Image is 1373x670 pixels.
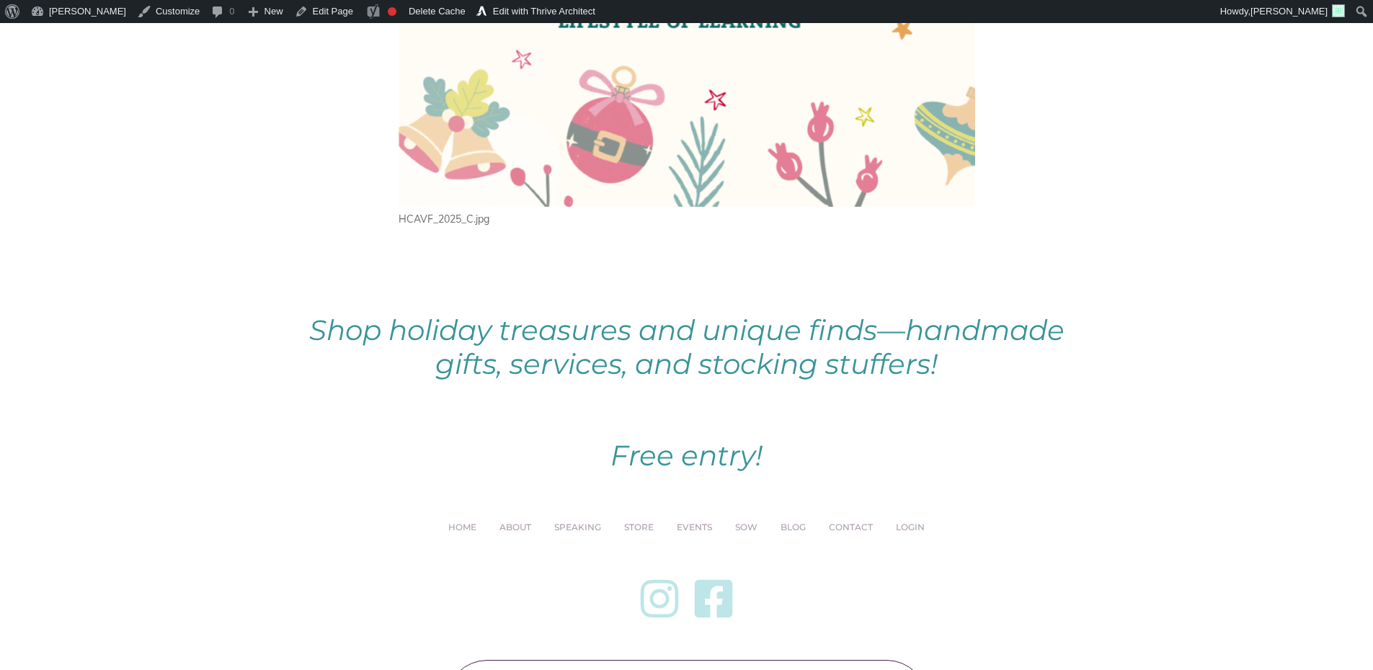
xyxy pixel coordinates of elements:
p: Free entry! [298,428,1075,473]
a: SOW [735,519,757,536]
div: Focus keyphrase not set [388,7,396,16]
a: STORE [624,519,654,536]
a: HOME [448,519,476,536]
a: CONTACT [829,519,873,536]
a: SPEAKING [554,519,601,536]
span: [PERSON_NAME] [1250,6,1328,17]
a: ABOUT [499,519,531,536]
a: LOGIN [896,519,925,536]
a: EVENTS [677,519,712,536]
a: BLOG [781,519,806,536]
p: Shop holiday treasures and unique finds—handmade gifts, services, and stocking stuffers! [298,303,1075,381]
p: HCAVF_2025_C.jpg [399,207,975,228]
